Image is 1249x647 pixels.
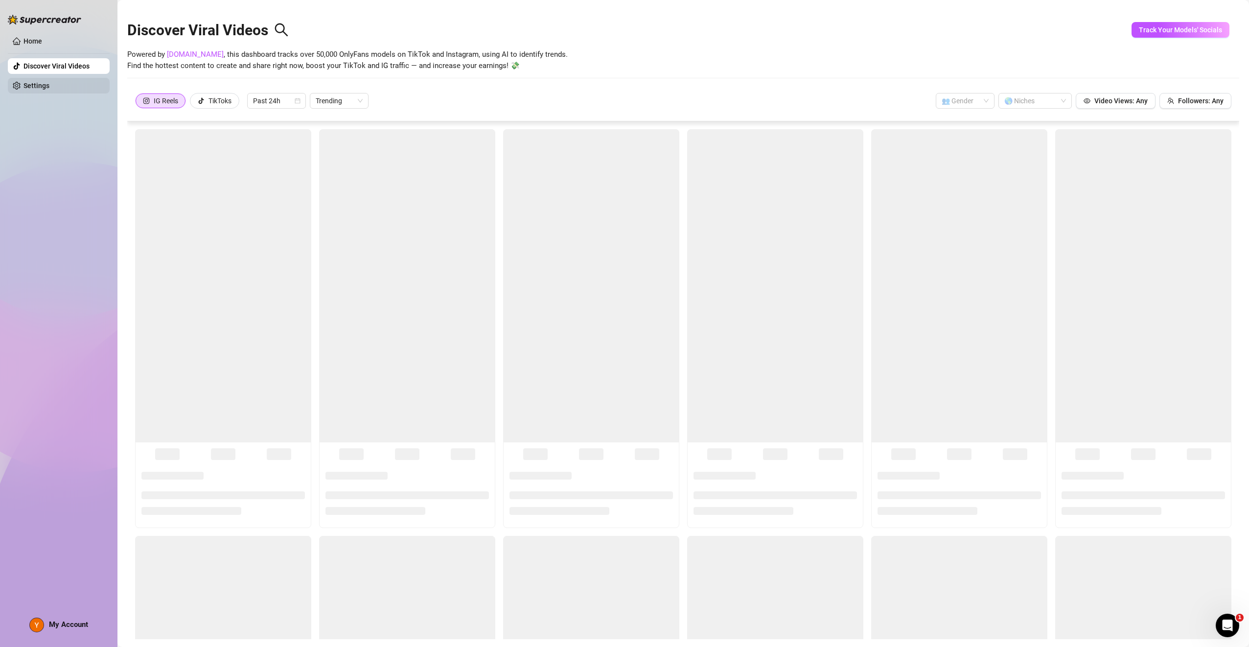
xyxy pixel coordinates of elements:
span: Video Views: Any [1094,97,1148,105]
a: Settings [23,82,49,90]
h2: Discover Viral Videos [127,21,289,40]
button: Track Your Models' Socials [1132,22,1229,38]
span: calendar [295,98,301,104]
span: Past 24h [253,93,300,108]
a: Discover Viral Videos [23,62,90,70]
img: logo-BBDzfeDw.svg [8,15,81,24]
div: IG Reels [154,93,178,108]
span: Track Your Models' Socials [1139,26,1222,34]
span: Trending [316,93,363,108]
span: 1 [1236,614,1244,622]
span: search [274,23,289,37]
span: instagram [143,97,150,104]
span: Followers: Any [1178,97,1224,105]
a: Home [23,37,42,45]
span: team [1167,97,1174,104]
button: Video Views: Any [1076,93,1156,109]
span: My Account [49,620,88,629]
div: TikToks [208,93,231,108]
span: Powered by , this dashboard tracks over 50,000 OnlyFans models on TikTok and Instagram, using AI ... [127,49,568,72]
span: tik-tok [198,97,205,104]
iframe: Intercom live chat [1216,614,1239,637]
a: [DOMAIN_NAME] [167,50,224,59]
span: eye [1084,97,1090,104]
button: Followers: Any [1159,93,1231,109]
img: ACg8ocJZ1HIdklHBxsHbDRJmy45fHMG9VTBrMlIMm8FgMCDlhpVPzA=s96-c [30,618,44,632]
